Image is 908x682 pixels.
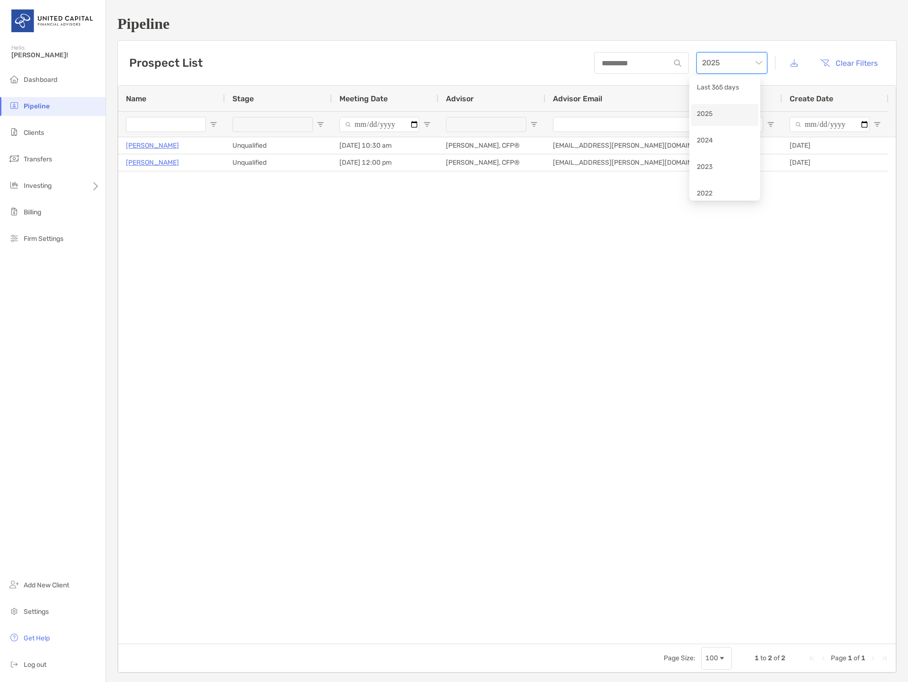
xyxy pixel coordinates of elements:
input: Create Date Filter Input [790,117,870,132]
div: Page Size [701,647,732,670]
span: Page [831,654,846,662]
span: Settings [24,608,49,616]
img: logout icon [9,658,20,670]
span: Meeting Date [339,94,388,103]
img: clients icon [9,126,20,138]
div: Last 365 days [691,78,758,99]
span: Log out [24,661,46,669]
div: [EMAIL_ADDRESS][PERSON_NAME][DOMAIN_NAME] [545,154,782,171]
div: Unqualified [225,154,332,171]
img: dashboard icon [9,73,20,85]
div: [PERSON_NAME], CFP® [438,154,545,171]
button: Open Filter Menu [210,121,217,128]
img: input icon [674,60,681,67]
span: 1 [861,654,865,662]
span: Firm Settings [24,235,63,243]
button: Open Filter Menu [317,121,324,128]
div: 2025 [697,109,753,121]
button: Open Filter Menu [423,121,431,128]
div: 2023 [691,157,758,179]
span: 1 [755,654,759,662]
div: 2024 [697,135,753,147]
div: First Page [808,655,816,662]
span: Name [126,94,146,103]
input: Advisor Email Filter Input [553,117,763,132]
span: Clients [24,129,44,137]
div: Last Page [881,655,888,662]
span: [PERSON_NAME]! [11,51,100,59]
span: Get Help [24,634,50,642]
img: pipeline icon [9,100,20,111]
div: [DATE] [782,137,889,154]
span: Add New Client [24,581,69,589]
img: firm-settings icon [9,232,20,244]
img: settings icon [9,605,20,617]
div: 2022 [691,184,758,205]
div: 2025 [691,104,758,126]
button: Open Filter Menu [530,121,538,128]
span: Investing [24,182,52,190]
img: get-help icon [9,632,20,643]
button: Clear Filters [813,53,885,73]
h3: Prospect List [129,56,203,70]
span: Advisor [446,94,474,103]
div: 2024 [691,131,758,152]
span: of [854,654,860,662]
span: Create Date [790,94,833,103]
span: Billing [24,208,41,216]
span: 2025 [702,53,762,73]
div: Next Page [869,655,877,662]
button: Open Filter Menu [767,121,774,128]
div: [DATE] 12:00 pm [332,154,438,171]
div: Previous Page [819,655,827,662]
img: transfers icon [9,153,20,164]
span: to [760,654,766,662]
div: Page Size: [664,654,695,662]
span: 2 [781,654,785,662]
span: Stage [232,94,254,103]
input: Name Filter Input [126,117,206,132]
span: Transfers [24,155,52,163]
div: Unqualified [225,137,332,154]
div: [DATE] [782,154,889,171]
img: investing icon [9,179,20,191]
div: Last 365 days [697,82,753,94]
img: United Capital Logo [11,4,94,38]
div: 100 [705,654,718,662]
div: [DATE] 10:30 am [332,137,438,154]
span: Dashboard [24,76,57,84]
div: [EMAIL_ADDRESS][PERSON_NAME][DOMAIN_NAME] [545,137,782,154]
div: [PERSON_NAME], CFP® [438,137,545,154]
a: [PERSON_NAME] [126,157,179,168]
input: Meeting Date Filter Input [339,117,419,132]
h1: Pipeline [117,15,897,33]
button: Open Filter Menu [873,121,881,128]
div: 2023 [697,162,753,174]
img: add_new_client icon [9,579,20,590]
img: billing icon [9,206,20,217]
div: 2022 [697,188,753,200]
span: 2 [768,654,772,662]
span: of [774,654,780,662]
span: 1 [848,654,852,662]
a: [PERSON_NAME] [126,140,179,151]
span: Pipeline [24,102,50,110]
span: Advisor Email [553,94,602,103]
